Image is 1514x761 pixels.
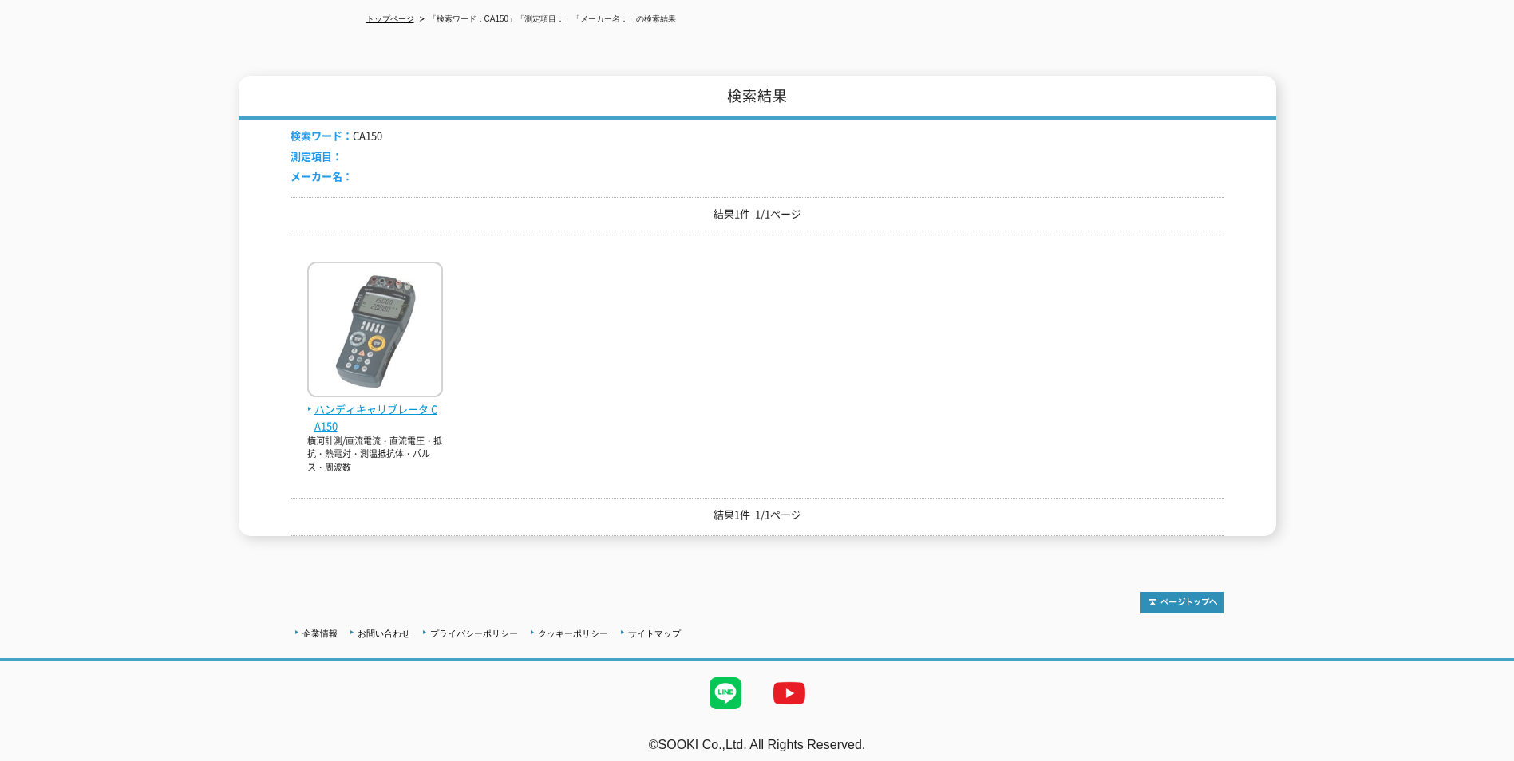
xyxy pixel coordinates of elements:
span: ハンディキャリブレータ CA150 [307,401,443,435]
p: 結果1件 1/1ページ [291,507,1224,523]
p: 結果1件 1/1ページ [291,206,1224,223]
span: 検索ワード： [291,128,353,143]
li: 「検索ワード：CA150」「測定項目：」「メーカー名：」の検索結果 [417,11,677,28]
a: お問い合わせ [358,629,410,638]
a: サイトマップ [628,629,681,638]
a: トップページ [366,14,414,23]
a: プライバシーポリシー [430,629,518,638]
span: メーカー名： [291,168,353,183]
h1: 検索結果 [239,76,1276,120]
span: 測定項目： [291,148,342,164]
a: クッキーポリシー [538,629,608,638]
img: YouTube [757,661,821,725]
a: 企業情報 [302,629,338,638]
img: LINE [694,661,757,725]
img: CA150 [307,262,443,401]
p: 横河計測/直流電流・直流電圧・抵抗・熱電対・測温抵抗体・パルス・周波数 [307,435,443,475]
a: ハンディキャリブレータ CA150 [307,384,443,434]
img: トップページへ [1140,592,1224,613]
li: CA150 [291,128,382,144]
